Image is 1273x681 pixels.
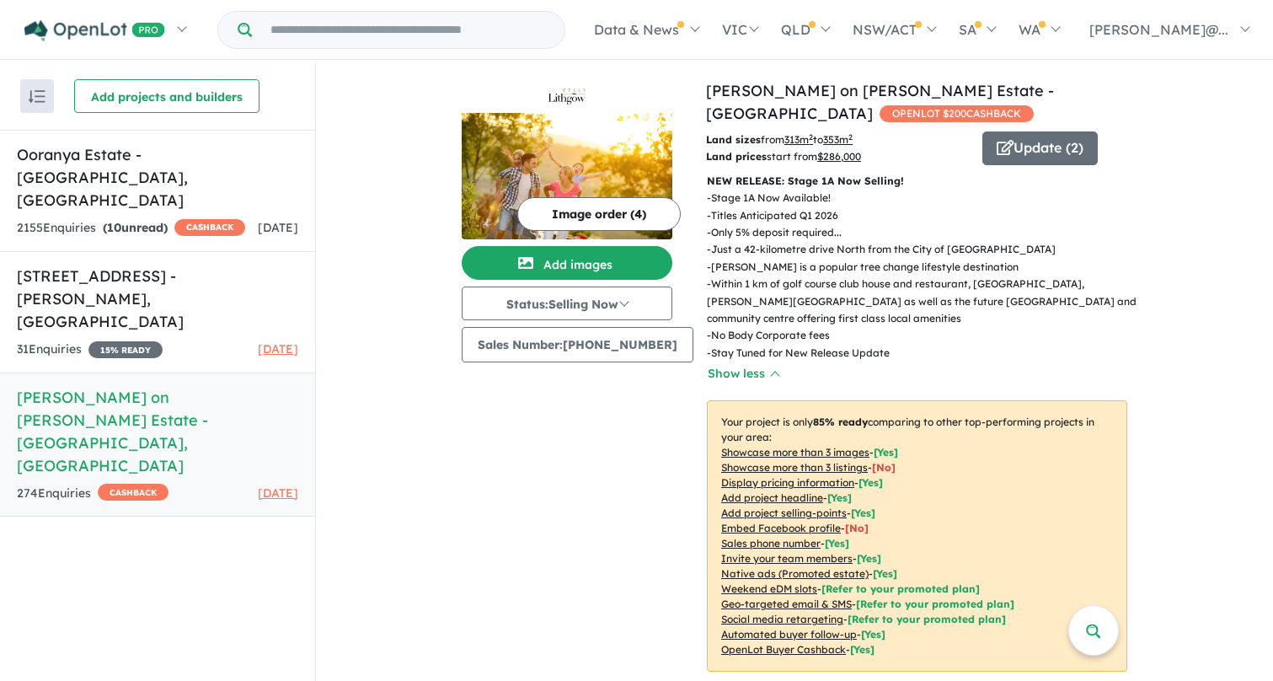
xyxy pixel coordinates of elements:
[813,416,868,428] b: 85 % ready
[721,476,854,489] u: Display pricing information
[462,287,672,320] button: Status:Selling Now
[721,582,817,595] u: Weekend eDM slots
[258,485,298,501] span: [DATE]
[873,567,897,580] span: [Yes]
[707,400,1127,672] p: Your project is only comparing to other top-performing projects in your area: - - - - - - - - - -...
[848,132,853,142] sup: 2
[880,105,1034,122] span: OPENLOT $ 200 CASHBACK
[17,265,298,333] h5: [STREET_ADDRESS] - [PERSON_NAME] , [GEOGRAPHIC_DATA]
[809,132,813,142] sup: 2
[17,386,298,477] h5: [PERSON_NAME] on [PERSON_NAME] Estate - [GEOGRAPHIC_DATA] , [GEOGRAPHIC_DATA]
[825,537,849,550] span: [ Yes ]
[17,218,245,239] div: 2155 Enquir ies
[517,197,681,231] button: Image order (4)
[462,327,693,362] button: Sales Number:[PHONE_NUMBER]
[817,150,861,163] u: $ 286,000
[850,643,875,656] span: [Yes]
[721,598,852,610] u: Geo-targeted email & SMS
[823,133,853,146] u: 353 m
[24,20,165,41] img: Openlot PRO Logo White
[856,598,1014,610] span: [Refer to your promoted plan]
[255,12,561,48] input: Try estate name, suburb, builder or developer
[845,522,869,534] span: [ No ]
[721,643,846,656] u: OpenLot Buyer Cashback
[88,341,163,358] span: 15 % READY
[706,148,970,165] p: start from
[706,131,970,148] p: from
[706,133,761,146] b: Land sizes
[721,522,841,534] u: Embed Facebook profile
[861,628,885,641] span: [Yes]
[707,207,1141,224] p: - Titles Anticipated Q1 2026
[29,90,45,103] img: sort.svg
[721,446,869,458] u: Showcase more than 3 images
[874,446,898,458] span: [ Yes ]
[103,220,168,235] strong: ( unread)
[851,507,875,519] span: [ Yes ]
[721,537,821,550] u: Sales phone number
[174,219,245,236] span: CASHBACK
[17,484,168,504] div: 274 Enquir ies
[707,259,1141,276] p: - [PERSON_NAME] is a popular tree change lifestyle destination
[857,552,881,565] span: [ Yes ]
[258,220,298,235] span: [DATE]
[721,552,853,565] u: Invite your team members
[98,484,168,501] span: CASHBACK
[784,133,813,146] u: 313 m
[721,613,843,625] u: Social media retargeting
[821,582,980,595] span: [Refer to your promoted plan]
[721,507,847,519] u: Add project selling-points
[706,81,1054,123] a: [PERSON_NAME] on [PERSON_NAME] Estate - [GEOGRAPHIC_DATA]
[707,327,1141,344] p: - No Body Corporate fees
[462,113,672,239] img: Kelly on Lithgow Estate - Beveridge
[872,461,896,474] span: [ No ]
[721,628,857,641] u: Automated buyer follow-up
[721,461,868,474] u: Showcase more than 3 listings
[813,133,853,146] span: to
[17,340,163,360] div: 31 Enquir ies
[982,131,1098,165] button: Update (2)
[848,613,1006,625] span: [Refer to your promoted plan]
[74,79,259,113] button: Add projects and builders
[706,150,767,163] b: Land prices
[707,345,1141,362] p: - Stay Tuned for New Release Update
[107,220,121,235] span: 10
[707,190,1141,206] p: - Stage 1A Now Available!
[707,364,779,383] button: Show less
[721,567,869,580] u: Native ads (Promoted estate)
[462,79,672,239] a: Kelly on Lithgow Estate - Beveridge LogoKelly on Lithgow Estate - Beveridge
[707,241,1141,258] p: - Just a 42-kilometre drive North from the City of [GEOGRAPHIC_DATA]
[707,224,1141,241] p: - Only 5% deposit required...
[1089,21,1228,38] span: [PERSON_NAME]@...
[17,143,298,212] h5: Ooranya Estate - [GEOGRAPHIC_DATA] , [GEOGRAPHIC_DATA]
[462,246,672,280] button: Add images
[707,173,1127,190] p: NEW RELEASE: Stage 1A Now Selling!
[468,86,666,106] img: Kelly on Lithgow Estate - Beveridge Logo
[827,491,852,504] span: [ Yes ]
[707,276,1141,327] p: - Within 1 km of golf course club house and restaurant, [GEOGRAPHIC_DATA], [PERSON_NAME][GEOGRAPH...
[858,476,883,489] span: [ Yes ]
[258,341,298,357] span: [DATE]
[721,491,823,504] u: Add project headline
